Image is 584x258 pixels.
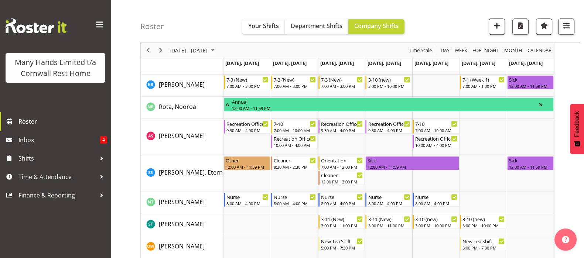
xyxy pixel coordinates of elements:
[462,215,505,223] div: 3-10 (new)
[169,46,208,55] span: [DATE] - [DATE]
[225,60,259,66] span: [DATE], [DATE]
[156,46,166,55] button: Next
[274,200,316,206] div: 8:00 AM - 4:00 PM
[503,46,523,55] span: Month
[274,127,316,133] div: 7:00 AM - 10:00 AM
[558,18,574,35] button: Filter Shifts
[224,156,270,170] div: Sutton, Eternal"s event - Other Begin From Monday, August 18, 2025 at 12:00:00 AM GMT+12:00 Ends ...
[159,220,205,228] span: [PERSON_NAME]
[159,103,196,111] span: Rota, Nooroa
[462,245,505,251] div: 5:00 PM - 7:30 PM
[159,132,205,140] span: [PERSON_NAME]
[318,75,365,89] div: Richardson, Kirsty"s event - 7-3 (New) Begin From Wednesday, August 20, 2025 at 7:00:00 AM GMT+12...
[368,83,410,89] div: 3:00 PM - 10:00 PM
[321,83,363,89] div: 7:00 AM - 3:00 PM
[562,236,569,243] img: help-xxl-2.png
[368,215,410,223] div: 3-11 (New)
[454,46,468,55] span: Week
[413,215,459,229] div: Tocker, Shannon"s event - 3-10 (new) Begin From Friday, August 22, 2025 at 3:00:00 PM GMT+12:00 E...
[226,76,269,83] div: 7-3 (New)
[415,120,457,127] div: 7-10
[462,237,505,245] div: New Tea Shift
[570,104,584,154] button: Feedback - Show survey
[415,193,457,200] div: Nurse
[18,116,107,127] span: Roster
[318,156,365,170] div: Sutton, Eternal"s event - Orientation Begin From Wednesday, August 20, 2025 at 7:00:00 AM GMT+12:...
[242,19,285,34] button: Your Shifts
[318,120,365,134] div: Sargison, Annmarie"s event - Recreation Officer Begin From Wednesday, August 20, 2025 at 9:30:00 ...
[224,193,270,207] div: Thompson, Nicola"s event - Nurse Begin From Monday, August 18, 2025 at 8:00:00 AM GMT+12:00 Ends ...
[414,60,448,66] span: [DATE], [DATE]
[248,22,279,30] span: Your Shifts
[440,46,451,55] button: Timeline Day
[462,76,505,83] div: 7-1 (Week 1)
[367,60,401,66] span: [DATE], [DATE]
[365,193,412,207] div: Thompson, Nicola"s event - Nurse Begin From Thursday, August 21, 2025 at 8:00:00 AM GMT+12:00 End...
[321,223,363,228] div: 3:00 PM - 11:00 PM
[168,46,218,55] button: August 18 - 24, 2025
[503,46,524,55] button: Timeline Month
[271,134,318,148] div: Sargison, Annmarie"s event - Recreation Officer Begin From Tuesday, August 19, 2025 at 10:00:00 A...
[462,83,505,89] div: 7:00 AM - 1:00 PM
[460,215,506,229] div: Tocker, Shannon"s event - 3-10 (new) Begin From Saturday, August 23, 2025 at 3:00:00 PM GMT+12:00...
[318,215,365,229] div: Tocker, Shannon"s event - 3-11 (New) Begin From Wednesday, August 20, 2025 at 3:00:00 PM GMT+12:0...
[226,156,269,164] div: Other
[271,156,318,170] div: Sutton, Eternal"s event - Cleaner Begin From Tuesday, August 19, 2025 at 8:30:00 AM GMT+12:00 End...
[321,200,363,206] div: 8:00 AM - 4:00 PM
[232,98,539,105] div: Annual
[368,200,410,206] div: 8:00 AM - 4:00 PM
[100,136,107,144] span: 4
[274,83,316,89] div: 7:00 AM - 3:00 PM
[321,237,363,245] div: New Tea Shift
[159,80,205,89] a: [PERSON_NAME]
[471,46,501,55] button: Fortnight
[462,60,495,66] span: [DATE], [DATE]
[415,215,457,223] div: 3-10 (new)
[13,57,98,79] div: Many Hands Limited t/a Cornwall Rest Home
[460,237,506,251] div: Welsh, Ollie"s event - New Tea Shift Begin From Saturday, August 23, 2025 at 5:00:00 PM GMT+12:00...
[526,46,553,55] button: Month
[408,46,433,55] button: Time Scale
[512,18,529,35] button: Download a PDF of the roster according to the set date range.
[141,97,223,119] td: Rota, Nooroa resource
[141,119,223,155] td: Sargison, Annmarie resource
[415,142,457,148] div: 10:00 AM - 4:00 PM
[321,164,363,170] div: 7:00 AM - 12:00 PM
[413,193,459,207] div: Thompson, Nicola"s event - Nurse Begin From Friday, August 22, 2025 at 8:00:00 AM GMT+12:00 Ends ...
[368,120,410,127] div: Recreation Officer
[159,168,228,177] a: [PERSON_NAME], Eternal
[142,42,154,58] div: Previous
[368,193,410,200] div: Nurse
[507,156,554,170] div: Sutton, Eternal"s event - Sick Begin From Sunday, August 24, 2025 at 12:00:00 AM GMT+12:00 Ends A...
[320,60,354,66] span: [DATE], [DATE]
[159,220,205,228] a: [PERSON_NAME]
[140,22,164,31] h4: Roster
[224,120,270,134] div: Sargison, Annmarie"s event - Recreation Officer Begin From Monday, August 18, 2025 at 9:30:00 AM ...
[159,242,205,250] span: [PERSON_NAME]
[509,76,552,83] div: Sick
[536,18,552,35] button: Highlight an important date within the roster.
[321,171,363,179] div: Cleaner
[274,76,316,83] div: 7-3 (New)
[507,75,554,89] div: Richardson, Kirsty"s event - Sick Begin From Sunday, August 24, 2025 at 12:00:00 AM GMT+12:00 End...
[318,237,365,251] div: Welsh, Ollie"s event - New Tea Shift Begin From Wednesday, August 20, 2025 at 5:00:00 PM GMT+12:0...
[274,156,316,164] div: Cleaner
[232,105,539,111] div: 12:00 AM - 11:59 PM
[509,60,543,66] span: [DATE], [DATE]
[460,75,506,89] div: Richardson, Kirsty"s event - 7-1 (Week 1) Begin From Saturday, August 23, 2025 at 7:00:00 AM GMT+...
[271,75,318,89] div: Richardson, Kirsty"s event - 7-3 (New) Begin From Tuesday, August 19, 2025 at 7:00:00 AM GMT+12:0...
[159,102,196,111] a: Rota, Nooroa
[365,75,412,89] div: Richardson, Kirsty"s event - 3-10 (new) Begin From Thursday, August 21, 2025 at 3:00:00 PM GMT+12...
[413,120,459,134] div: Sargison, Annmarie"s event - 7-10 Begin From Friday, August 22, 2025 at 7:00:00 AM GMT+12:00 Ends...
[354,22,399,30] span: Company Shifts
[413,134,459,148] div: Sargison, Annmarie"s event - Recreation Officer Begin From Friday, August 22, 2025 at 10:00:00 AM...
[274,142,316,148] div: 10:00 AM - 4:00 PM
[574,111,580,137] span: Feedback
[285,19,348,34] button: Department Shifts
[415,223,457,228] div: 3:00 PM - 10:00 PM
[226,83,269,89] div: 7:00 AM - 3:00 PM
[18,190,96,201] span: Finance & Reporting
[18,153,96,164] span: Shifts
[141,214,223,236] td: Tocker, Shannon resource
